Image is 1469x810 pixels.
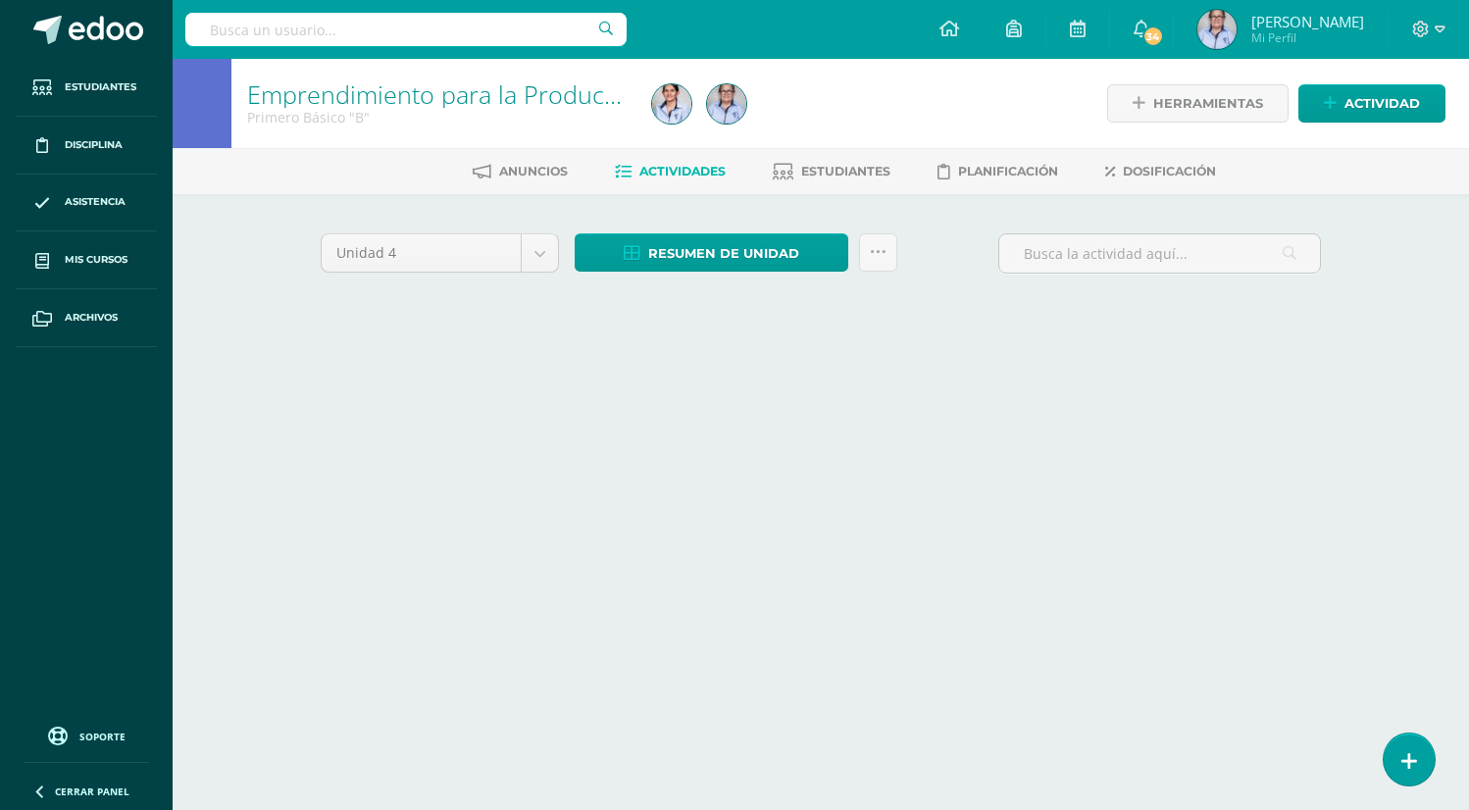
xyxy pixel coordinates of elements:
[648,235,799,272] span: Resumen de unidad
[65,79,136,95] span: Estudiantes
[639,164,726,178] span: Actividades
[16,175,157,232] a: Asistencia
[999,234,1320,273] input: Busca la actividad aquí...
[937,156,1058,187] a: Planificación
[1251,12,1364,31] span: [PERSON_NAME]
[1123,164,1216,178] span: Dosificación
[336,234,506,272] span: Unidad 4
[1105,156,1216,187] a: Dosificación
[16,117,157,175] a: Disciplina
[615,156,726,187] a: Actividades
[1344,85,1420,122] span: Actividad
[1107,84,1289,123] a: Herramientas
[499,164,568,178] span: Anuncios
[247,77,678,111] a: Emprendimiento para la Productividad
[1298,84,1445,123] a: Actividad
[575,233,848,272] a: Resumen de unidad
[958,164,1058,178] span: Planificación
[65,194,126,210] span: Asistencia
[185,13,627,46] input: Busca un usuario...
[1197,10,1237,49] img: 1dda184af6efa5d482d83f07e0e6c382.png
[55,785,129,798] span: Cerrar panel
[322,234,558,272] a: Unidad 4
[1251,29,1364,46] span: Mi Perfil
[16,59,157,117] a: Estudiantes
[473,156,568,187] a: Anuncios
[24,722,149,748] a: Soporte
[247,108,629,127] div: Primero Básico 'B'
[65,310,118,326] span: Archivos
[247,80,629,108] h1: Emprendimiento para la Productividad
[16,289,157,347] a: Archivos
[773,156,890,187] a: Estudiantes
[801,164,890,178] span: Estudiantes
[707,84,746,124] img: 1dda184af6efa5d482d83f07e0e6c382.png
[65,252,127,268] span: Mis cursos
[16,231,157,289] a: Mis cursos
[1153,85,1263,122] span: Herramientas
[65,137,123,153] span: Disciplina
[79,730,126,743] span: Soporte
[1141,25,1163,47] span: 34
[652,84,691,124] img: 2f7b6a1dd1a10ecf2c11198932961ac6.png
